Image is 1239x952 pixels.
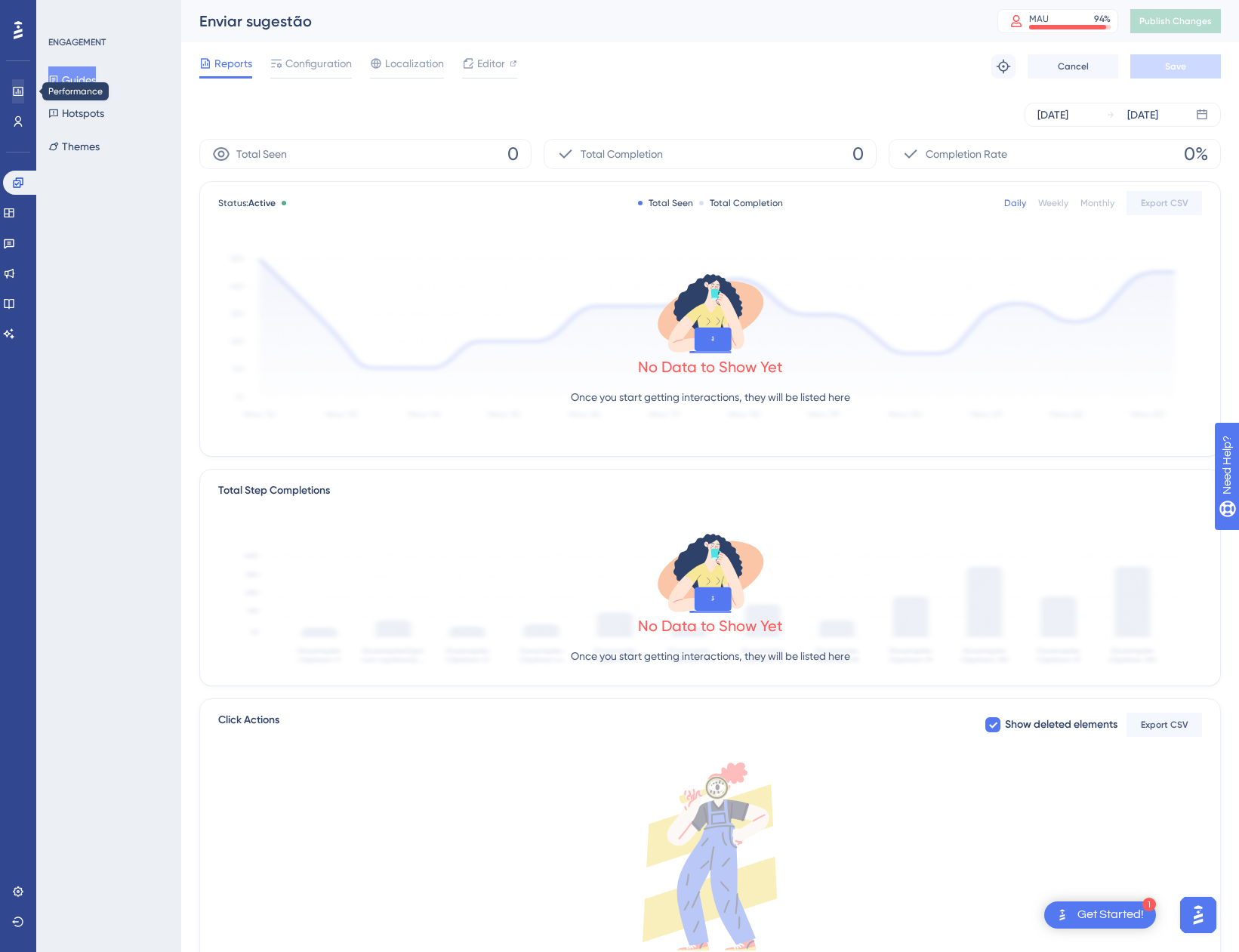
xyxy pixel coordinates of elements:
[571,647,850,665] p: Once you start getting interactions, they will be listed here
[1005,716,1117,734] span: Show deleted elements
[285,54,352,72] span: Configuration
[1029,13,1049,25] div: MAU
[48,66,96,94] button: Guides
[1130,54,1221,79] button: Save
[48,100,104,127] button: Hotspots
[571,388,850,406] p: Once you start getting interactions, they will be listed here
[214,54,252,72] span: Reports
[638,356,783,377] div: No Data to Show Yet
[48,36,106,48] div: ENGAGEMENT
[1038,197,1068,209] div: Weekly
[1044,901,1156,929] div: Open Get Started! checklist, remaining modules: 1
[1141,197,1188,209] span: Export CSV
[1053,906,1071,924] img: launcher-image-alternative-text
[1004,197,1026,209] div: Daily
[1141,719,1188,731] span: Export CSV
[1037,106,1068,124] div: [DATE]
[1184,142,1208,166] span: 0%
[48,133,100,160] button: Themes
[1142,898,1156,911] div: 1
[852,142,864,166] span: 0
[1127,191,1202,215] button: Export CSV
[1028,54,1118,79] button: Cancel
[1080,197,1114,209] div: Monthly
[218,711,279,738] span: Click Actions
[638,197,693,209] div: Total Seen
[199,11,960,32] div: Enviar sugestão
[926,145,1007,163] span: Completion Rate
[385,54,444,72] span: Localization
[1094,13,1111,25] div: 94 %
[35,4,94,22] span: Need Help?
[1127,106,1158,124] div: [DATE]
[1176,892,1221,938] iframe: UserGuiding AI Assistant Launcher
[236,145,287,163] span: Total Seen
[1127,713,1202,737] button: Export CSV
[218,197,276,209] span: Status:
[1058,60,1089,72] span: Cancel
[248,198,276,208] span: Active
[507,142,519,166] span: 0
[699,197,783,209] div: Total Completion
[1139,15,1212,27] span: Publish Changes
[477,54,505,72] span: Editor
[638,615,783,636] div: No Data to Show Yet
[1165,60,1186,72] span: Save
[218,482,330,500] div: Total Step Completions
[581,145,663,163] span: Total Completion
[1130,9,1221,33] button: Publish Changes
[1077,907,1144,923] div: Get Started!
